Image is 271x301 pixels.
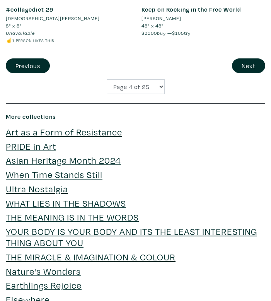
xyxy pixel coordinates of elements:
[6,225,257,248] a: YOUR BODY IS YOUR BODY AND ITS THE LEAST INTERESTING THING ABOUT YOU
[6,126,122,138] a: Art as a Form of Resistance
[6,5,53,13] a: #collagediet 29
[232,58,265,73] button: Next
[141,15,181,22] li: [PERSON_NAME]
[6,15,100,22] li: [DEMOGRAPHIC_DATA][PERSON_NAME]
[141,22,164,29] span: 48" x 48"
[6,140,56,152] a: PRIDE in Art
[6,58,50,73] button: Previous
[141,30,191,36] span: buy — try
[6,183,68,195] a: Ultra Nostalgia
[6,211,139,223] a: THE MEANING IS IN THE WORDS
[6,37,130,44] li: ☝️
[6,197,126,209] a: WHAT LIES IN THE SHADOWS
[6,154,121,166] a: Asian Heritage Month 2024
[141,5,241,13] a: Keep on Rocking in the Free World
[141,15,266,22] a: [PERSON_NAME]
[6,168,102,180] a: When Time Stands Still
[6,279,82,291] a: Earthlings Rejoice
[6,22,22,29] span: 8" x 8"
[12,38,55,43] small: 1 person likes this
[6,30,35,36] span: Unavailable
[6,113,265,120] h6: More collections
[141,30,157,36] span: $3300
[6,15,130,22] a: [DEMOGRAPHIC_DATA][PERSON_NAME]
[172,30,184,36] span: $165
[6,265,81,277] a: Nature's Wonders
[6,251,176,263] a: THE MIRACLE & IMAGINATION & COLOUR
